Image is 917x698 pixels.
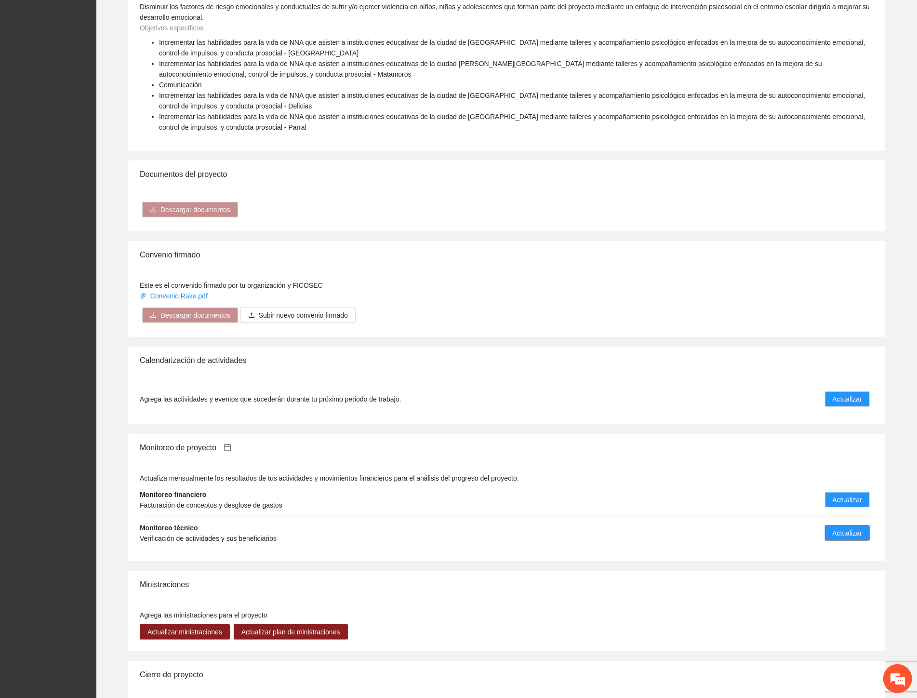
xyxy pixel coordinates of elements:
span: Incrementar las habilidades para la vida de NNA que asisten a instituciones educativas de la ciud... [159,60,822,78]
div: Monitoreo de proyecto [140,434,874,461]
span: Estamos en línea. [56,129,133,226]
span: Objetivos específicos [140,24,203,32]
span: Actualizar [833,394,862,404]
div: Calendarización de actividades [140,347,874,374]
span: uploadSubir nuevo convenio firmado [240,311,356,319]
span: Incrementar las habilidades para la vida de NNA que asisten a instituciones educativas de la ciud... [159,92,865,110]
span: Agrega las actividades y eventos que sucederán durante tu próximo periodo de trabajo. [140,394,401,404]
span: Verificación de actividades y sus beneficiarios [140,535,277,542]
button: downloadDescargar documentos [142,202,238,217]
span: Disminuir los factores de riesgo emocionales y conductuales de sufrir y/o ejercer violencia en ni... [140,3,870,21]
div: Documentos del proyecto [140,161,874,188]
span: Incrementar las habilidades para la vida de NNA que asisten a instituciones educativas de la ciud... [159,39,865,57]
div: Minimizar ventana de chat en vivo [158,5,181,28]
a: Actualizar plan de ministraciones [234,628,348,636]
span: Este es el convenido firmado por tu organización y FICOSEC [140,282,323,289]
textarea: Escriba su mensaje y pulse “Intro” [5,263,184,297]
span: Subir nuevo convenio firmado [259,310,348,321]
span: paper-clip [140,293,146,299]
span: Facturación de conceptos y desglose de gastos [140,501,282,509]
span: upload [248,312,255,320]
span: Actualizar ministraciones [147,627,222,637]
div: Convenio firmado [140,241,874,268]
span: download [150,312,157,320]
span: Actualizar [833,495,862,505]
span: Actualiza mensualmente los resultados de tus actividades y movimientos financieros para el anális... [140,474,519,482]
span: Descargar documentos [160,310,230,321]
span: calendar [224,443,231,451]
strong: Monitoreo financiero [140,491,206,498]
span: Incrementar las habilidades para la vida de NNA que asisten a instituciones educativas de la ciud... [159,113,865,131]
strong: Monitoreo técnico [140,524,198,532]
a: Actualizar ministraciones [140,628,230,636]
button: Actualizar ministraciones [140,624,230,640]
span: Agrega las ministraciones para el proyecto [140,611,267,619]
span: Actualizar [833,528,862,538]
button: Actualizar [825,525,870,541]
div: Ministraciones [140,571,874,598]
span: download [150,206,157,214]
button: Actualizar [825,391,870,407]
a: Convenio Rake.pdf [140,292,210,300]
span: Actualizar plan de ministraciones [241,627,340,637]
div: Chatee con nosotros ahora [50,49,162,62]
button: Actualizar [825,492,870,508]
span: Descargar documentos [160,204,230,215]
a: calendar [216,443,231,452]
button: Actualizar plan de ministraciones [234,624,348,640]
button: uploadSubir nuevo convenio firmado [240,308,356,323]
span: Comunicación [159,81,202,89]
button: downloadDescargar documentos [142,308,238,323]
div: Cierre de proyecto [140,661,874,688]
